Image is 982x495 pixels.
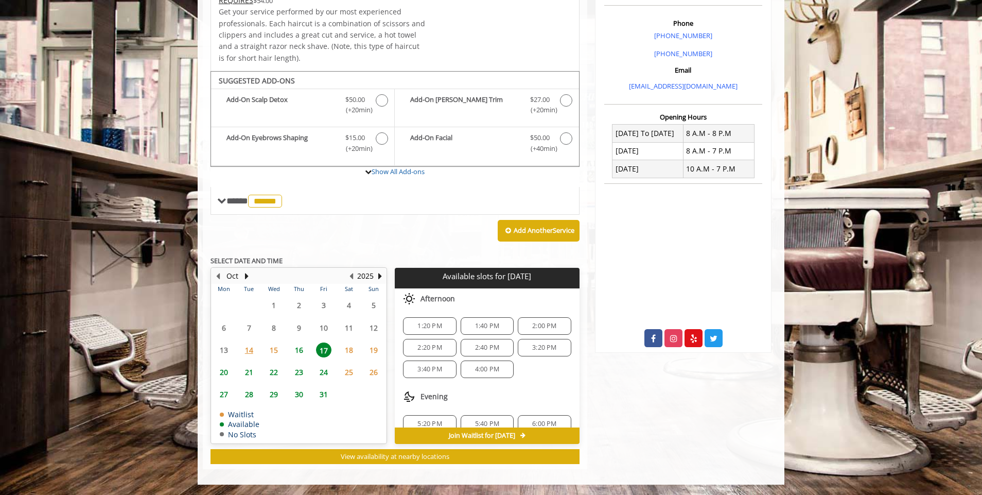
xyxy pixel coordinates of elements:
label: Add-On Eyebrows Shaping [216,132,389,157]
span: 1:20 PM [417,322,442,330]
span: 14 [241,343,257,357]
b: SUGGESTED ADD-ONS [219,76,295,86]
td: 8 A.M - 7 P.M [683,142,754,160]
div: 6:00 PM [518,415,571,433]
td: Select day26 [361,361,387,383]
span: 30 [291,387,307,402]
button: Add AnotherService [498,220,580,242]
div: 3:40 PM [403,361,456,378]
th: Mon [212,284,236,294]
span: $50.00 [345,94,365,105]
th: Thu [286,284,311,294]
td: Select day16 [286,339,311,361]
span: $15.00 [345,132,365,143]
b: Add-On Eyebrows Shaping [226,132,335,154]
td: Select day27 [212,383,236,405]
th: Sun [361,284,387,294]
span: $50.00 [530,132,550,143]
h3: Opening Hours [604,113,762,121]
button: Previous Month [214,270,222,282]
td: Select day18 [336,339,361,361]
td: No Slots [220,431,259,438]
div: 2:20 PM [403,339,456,356]
button: Oct [226,270,238,282]
button: Next Year [376,270,384,282]
span: 20 [216,365,232,380]
h3: Phone [607,20,760,27]
span: 15 [266,343,282,357]
span: 4:00 PM [475,365,499,373]
p: Available slots for [DATE] [399,272,575,281]
button: Previous Year [347,270,355,282]
td: Select day29 [261,383,286,405]
th: Fri [311,284,336,294]
span: 24 [316,365,331,380]
span: $27.00 [530,94,550,105]
label: Add-On Facial [400,132,573,157]
div: 5:40 PM [461,415,514,433]
span: 6:00 PM [532,420,556,428]
td: [DATE] [612,160,683,178]
span: 5:20 PM [417,420,442,428]
b: Add-On Scalp Detox [226,94,335,116]
span: 16 [291,343,307,357]
span: 21 [241,365,257,380]
td: Select day28 [236,383,261,405]
a: [PHONE_NUMBER] [654,31,712,40]
td: Select day20 [212,361,236,383]
span: Evening [420,392,448,401]
div: The Made Man Senior Barber Haircut Add-onS [211,71,580,167]
span: 19 [366,343,381,357]
span: 2:00 PM [532,322,556,330]
td: Select day31 [311,383,336,405]
span: View availability at nearby locations [341,452,449,461]
span: 29 [266,387,282,402]
span: 2:40 PM [475,344,499,352]
a: [PHONE_NUMBER] [654,49,712,58]
span: (+20min ) [340,143,371,154]
span: 31 [316,387,331,402]
td: Select day14 [236,339,261,361]
td: Select day25 [336,361,361,383]
b: Add-On Facial [410,132,519,154]
span: 17 [316,343,331,357]
b: Add-On [PERSON_NAME] Trim [410,94,519,116]
span: (+40min ) [524,143,555,154]
a: Show All Add-ons [372,167,425,176]
div: 1:20 PM [403,317,456,335]
td: Select day21 [236,361,261,383]
th: Sat [336,284,361,294]
img: evening slots [403,390,415,403]
span: 5:40 PM [475,420,499,428]
span: 26 [366,365,381,380]
span: Join Waitlist for [DATE] [449,432,515,440]
span: 1:40 PM [475,322,499,330]
span: 3:40 PM [417,365,442,373]
label: Add-On Scalp Detox [216,94,389,118]
div: 3:20 PM [518,339,571,356]
td: Select day17 [311,339,336,361]
span: 3:20 PM [532,344,556,352]
a: [EMAIL_ADDRESS][DOMAIN_NAME] [629,81,738,91]
button: 2025 [357,270,374,282]
span: Afternoon [420,295,455,303]
div: 4:00 PM [461,361,514,378]
td: 8 A.M - 8 P.M [683,125,754,142]
div: 2:00 PM [518,317,571,335]
button: Next Month [242,270,251,282]
p: Get your service performed by our most experienced professionals. Each haircut is a combination o... [219,6,426,64]
b: SELECT DATE AND TIME [211,256,283,265]
span: (+20min ) [524,105,555,115]
div: 1:40 PM [461,317,514,335]
b: Add Another Service [514,226,574,235]
td: Select day23 [286,361,311,383]
span: 27 [216,387,232,402]
td: [DATE] [612,142,683,160]
td: 10 A.M - 7 P.M [683,160,754,178]
td: Waitlist [220,411,259,418]
span: 28 [241,387,257,402]
span: 23 [291,365,307,380]
span: (+20min ) [340,105,371,115]
td: [DATE] To [DATE] [612,125,683,142]
div: 2:40 PM [461,339,514,356]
